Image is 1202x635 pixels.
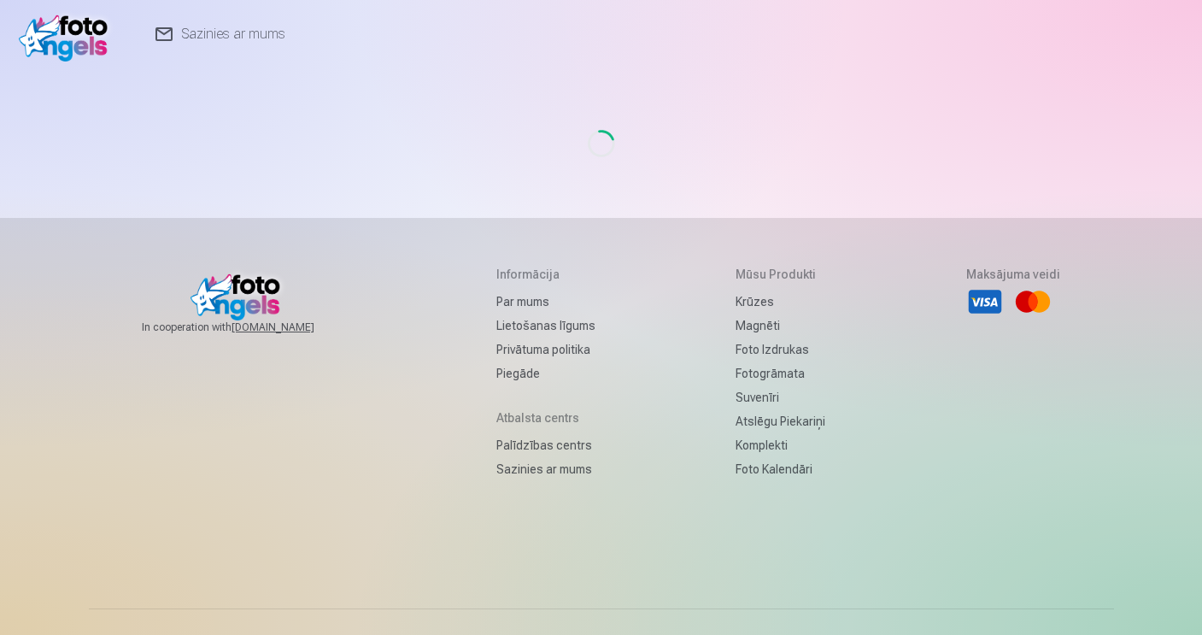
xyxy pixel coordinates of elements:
[966,283,1004,320] li: Visa
[736,314,825,338] a: Magnēti
[736,290,825,314] a: Krūzes
[966,266,1060,283] h5: Maksājuma veidi
[496,266,595,283] h5: Informācija
[496,409,595,426] h5: Atbalsta centrs
[496,290,595,314] a: Par mums
[736,409,825,433] a: Atslēgu piekariņi
[496,362,595,385] a: Piegāde
[496,314,595,338] a: Lietošanas līgums
[736,433,825,457] a: Komplekti
[736,266,825,283] h5: Mūsu produkti
[496,457,595,481] a: Sazinies ar mums
[496,433,595,457] a: Palīdzības centrs
[736,338,825,362] a: Foto izdrukas
[496,338,595,362] a: Privātuma politika
[736,362,825,385] a: Fotogrāmata
[736,457,825,481] a: Foto kalendāri
[232,320,355,334] a: [DOMAIN_NAME]
[142,320,355,334] span: In cooperation with
[736,385,825,409] a: Suvenīri
[1014,283,1052,320] li: Mastercard
[19,7,117,62] img: /v1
